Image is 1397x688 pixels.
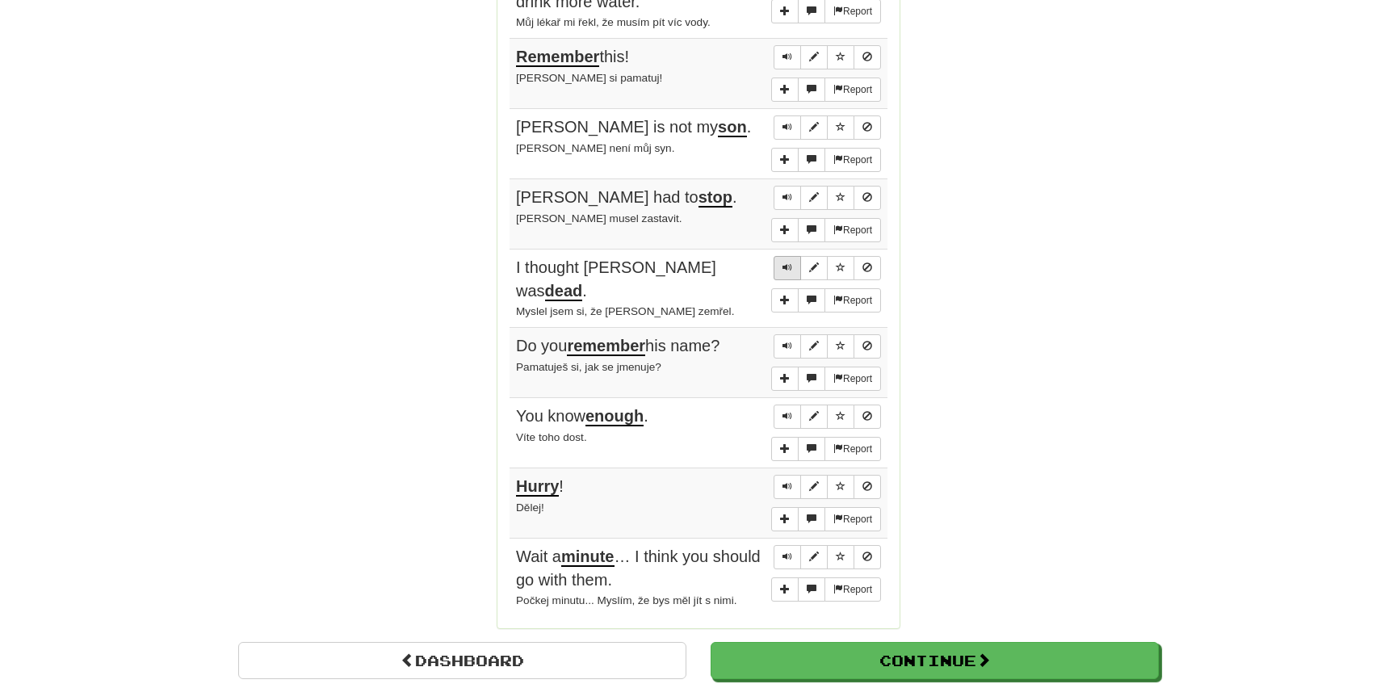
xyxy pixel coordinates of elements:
[774,334,801,359] button: Play sentence audio
[827,545,854,569] button: Toggle favorite
[567,337,645,356] u: remember
[774,256,881,280] div: Sentence controls
[774,45,881,69] div: Sentence controls
[516,142,674,154] small: [PERSON_NAME] není můj syn.
[854,475,881,499] button: Toggle ignore
[711,642,1159,679] button: Continue
[774,475,881,499] div: Sentence controls
[774,405,801,429] button: Play sentence audio
[854,186,881,210] button: Toggle ignore
[827,334,854,359] button: Toggle favorite
[854,334,881,359] button: Toggle ignore
[800,45,828,69] button: Edit sentence
[800,115,828,140] button: Edit sentence
[516,477,559,497] u: Hurry
[824,148,881,172] button: Report
[774,475,801,499] button: Play sentence audio
[771,148,881,172] div: More sentence controls
[771,288,799,313] button: Add sentence to collection
[516,258,716,301] span: I thought [PERSON_NAME] was .
[800,256,828,280] button: Edit sentence
[774,256,801,280] button: Play sentence audio
[516,305,734,317] small: Myslel jsem si, že [PERSON_NAME] zemřel.
[771,577,799,602] button: Add sentence to collection
[800,186,828,210] button: Edit sentence
[774,115,881,140] div: Sentence controls
[824,507,881,531] button: Report
[854,45,881,69] button: Toggle ignore
[774,115,801,140] button: Play sentence audio
[824,437,881,461] button: Report
[827,45,854,69] button: Toggle favorite
[516,361,661,373] small: Pamatuješ si, jak se jmenuje?
[771,507,799,531] button: Add sentence to collection
[516,407,648,426] span: You know .
[516,48,629,67] span: this!
[824,577,881,602] button: Report
[771,507,881,531] div: More sentence controls
[774,545,801,569] button: Play sentence audio
[771,78,881,102] div: More sentence controls
[774,405,881,429] div: Sentence controls
[238,642,686,679] a: Dashboard
[800,334,828,359] button: Edit sentence
[771,437,799,461] button: Add sentence to collection
[585,407,644,426] u: enough
[800,405,828,429] button: Edit sentence
[516,16,711,28] small: Můj lékař mi řekl, že musím pít víc vody.
[854,545,881,569] button: Toggle ignore
[545,282,583,301] u: dead
[516,431,587,443] small: Víte toho dost.
[771,148,799,172] button: Add sentence to collection
[771,367,799,391] button: Add sentence to collection
[771,218,799,242] button: Add sentence to collection
[774,545,881,569] div: Sentence controls
[771,577,881,602] div: More sentence controls
[771,78,799,102] button: Add sentence to collection
[774,334,881,359] div: Sentence controls
[771,288,881,313] div: More sentence controls
[771,218,881,242] div: More sentence controls
[827,186,854,210] button: Toggle favorite
[771,367,881,391] div: More sentence controls
[516,594,736,606] small: Počkej minutu... Myslím, že bys měl jít s nimi.
[827,475,854,499] button: Toggle favorite
[800,475,828,499] button: Edit sentence
[854,256,881,280] button: Toggle ignore
[516,188,736,208] span: [PERSON_NAME] had to .
[516,48,599,67] u: Remember
[827,256,854,280] button: Toggle favorite
[854,405,881,429] button: Toggle ignore
[516,72,662,84] small: [PERSON_NAME] si pamatuj!
[774,186,881,210] div: Sentence controls
[827,405,854,429] button: Toggle favorite
[800,545,828,569] button: Edit sentence
[718,118,747,137] u: son
[827,115,854,140] button: Toggle favorite
[516,337,719,356] span: Do you his name?
[774,186,801,210] button: Play sentence audio
[771,437,881,461] div: More sentence controls
[561,547,615,567] u: minute
[824,288,881,313] button: Report
[854,115,881,140] button: Toggle ignore
[516,118,751,137] span: [PERSON_NAME] is not my .
[698,188,732,208] u: stop
[824,367,881,391] button: Report
[516,547,761,589] span: Wait a … I think you should go with them.
[516,501,544,514] small: Dělej!
[824,78,881,102] button: Report
[824,218,881,242] button: Report
[516,212,682,224] small: [PERSON_NAME] musel zastavit.
[774,45,801,69] button: Play sentence audio
[516,477,564,497] span: !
